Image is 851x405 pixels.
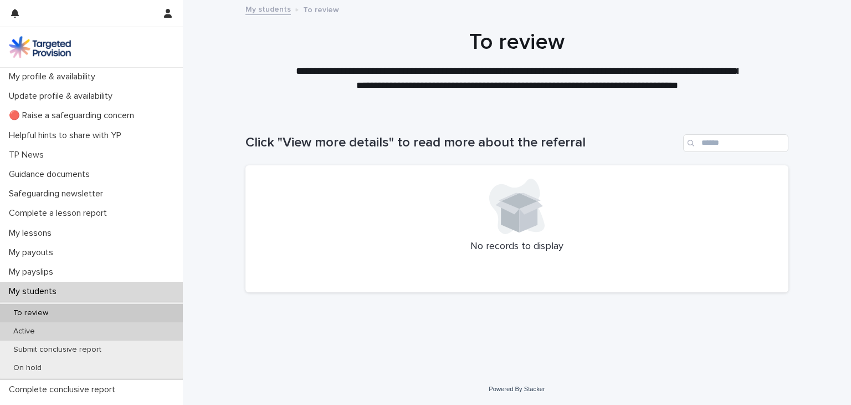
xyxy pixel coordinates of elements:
p: Complete a lesson report [4,208,116,219]
p: TP News [4,150,53,160]
p: 🔴 Raise a safeguarding concern [4,110,143,121]
p: To review [4,308,57,318]
p: On hold [4,363,50,373]
p: Complete conclusive report [4,384,124,395]
p: My lessons [4,228,60,239]
p: Active [4,327,44,336]
p: My profile & availability [4,72,104,82]
h1: Click "View more details" to read more about the referral [245,135,679,151]
a: Powered By Stacker [489,386,545,392]
p: My payslips [4,267,62,277]
a: My students [245,2,291,15]
p: My students [4,286,65,297]
p: My payouts [4,247,62,258]
p: No records to display [259,241,775,253]
p: Guidance documents [4,169,99,180]
p: Safeguarding newsletter [4,189,112,199]
h1: To review [245,29,788,55]
img: M5nRWzHhSzIhMunXDL62 [9,36,71,58]
p: Helpful hints to share with YP [4,130,130,141]
p: Submit conclusive report [4,345,110,355]
p: Update profile & availability [4,91,121,102]
p: To review [303,3,339,15]
input: Search [683,134,788,152]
